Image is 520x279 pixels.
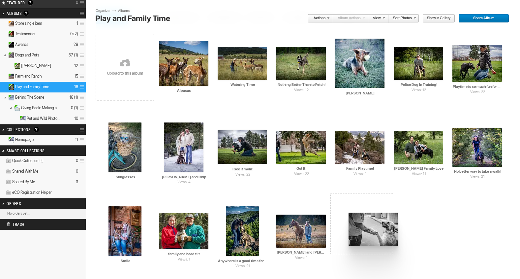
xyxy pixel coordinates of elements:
img: Anywhere_is_a_good_time_for_a_dog_kiss%21.webp [226,206,259,256]
h2: Albums [7,8,62,18]
img: family_best_7R47675-Edit.webp [394,131,443,164]
ins: Public Album [6,84,15,90]
ins: Public Album [6,42,15,48]
img: ico_album_coll.png [6,169,12,174]
img: 3_and_dogs.webp [335,131,384,164]
b: No orders yet... [7,211,30,216]
ins: Public Album [6,31,15,37]
a: View [368,14,385,23]
a: Expand [1,31,7,36]
ins: Public Album [6,95,15,100]
img: 20250719_Mulholland_1000497.webp [108,122,141,172]
span: Views: 11 [394,171,444,177]
h2: Smart Collections [7,146,62,156]
img: ico_album_quick.png [6,158,12,164]
span: Views: 21 [226,263,260,269]
img: ricker.webp [276,47,326,80]
img: I_see_it_mom%21.webp [218,130,267,164]
span: Share Album [458,14,505,23]
input: Alpacas [159,88,209,94]
input: Sue and Poppy [276,250,326,256]
img: ico_album_coll.png [6,190,12,195]
span: Views: 22 [218,172,268,178]
span: Views: 12 [394,87,444,93]
img: 20250724_Mulholland_502374.webp [335,39,384,88]
a: Album Actions [333,14,365,23]
input: Sweet Rosie [335,90,385,96]
input: Payge, Mark and Chip [159,174,209,180]
input: Got It! [276,166,326,172]
img: sue_and_poppy.webp [276,215,326,248]
span: Quick Collection [12,158,46,163]
img: play_time.webp [452,45,502,82]
span: Reggie [21,63,51,68]
ins: Public Album [17,116,26,122]
a: Expand [7,61,13,66]
span: Views: 22 [452,89,503,95]
input: Playtime is so much fun for both of us! [452,84,503,90]
input: Watering Time [218,82,268,88]
input: Anywhere is a good time for a dog kiss! [218,258,268,264]
span: Views: 22 [276,171,326,177]
span: Play and Family Time [15,84,49,89]
input: McKinney Family Love [394,166,444,172]
input: Sunglasses [100,174,150,180]
img: 20250801_Mulholland_42265.webp [159,41,208,86]
input: I see it mom! [218,166,268,172]
img: Got_It%21.webp [276,131,326,164]
input: Family Playtime! [335,166,385,172]
span: Behind The Scene [15,95,44,100]
a: Expand [1,74,7,79]
ins: Public Album [12,63,20,69]
span: Dogs and Pets [15,52,39,58]
a: Collapse [1,84,7,89]
span: Testimonials [15,31,35,37]
a: Expand [1,42,7,47]
span: Views: 1 [159,257,209,262]
img: family_and_head_tilt.webp [159,213,208,249]
h2: Trash [7,219,68,229]
img: Police_Dog_In_Training%21.webp [394,47,443,80]
img: walking_in_the_woods_7R47021_LuminarNeo-edit-Edit.webp [452,128,502,167]
span: Views: 4 [164,180,204,185]
a: Collapse [6,104,15,112]
ins: Public Album [6,52,15,58]
a: Expand [12,114,18,119]
ins: Public Album [6,74,15,79]
h2: Orders [7,198,62,208]
input: Police Dog In Training! [394,82,444,88]
span: Views: 1 [276,255,326,261]
img: 20250809_Mulholland_1000619_LuminarNeo-edit.webp [349,213,398,246]
span: Shared By Me [12,179,35,185]
span: Homepage [15,137,34,142]
a: Show in Gallery [422,14,455,23]
span: Shared With Me [12,169,38,174]
a: Sort Photos [388,14,416,23]
span: Pet and Wild Photography [27,116,61,121]
a: Albums [116,8,136,14]
span: Awards [15,42,28,47]
input: Smile [100,258,150,264]
span: Show in Gallery [422,14,450,23]
span: eCO Registration Helper [12,190,52,195]
ins: Unlisted Album [6,21,15,26]
img: 20250718_Mulholland_1000480.webp [108,206,141,256]
img: ico_album_coll.png [6,179,12,185]
span: Views: 21 [452,174,503,180]
h2: Collections [7,124,62,134]
span: Giving Back: Making a Difference... [21,105,62,111]
a: Collection Options [79,125,86,134]
input: family and head tilt [159,251,209,257]
a: Expand [1,21,7,26]
ins: Public Album [12,105,20,111]
input: No better way to take a walk! [452,168,503,174]
span: Farm and Ranch [15,74,42,79]
ins: Public Collection [6,137,15,143]
a: Actions [308,14,329,23]
span: Views: 4 [335,171,385,177]
input: Nothing Better Than to Fetch! [276,82,326,88]
span: Store single item [15,21,42,26]
img: Payge_and_Mark-Edit.webp [164,122,203,172]
img: 20250801_Mulholland_42234.webp [218,47,267,80]
span: Views: 12 [276,87,326,93]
